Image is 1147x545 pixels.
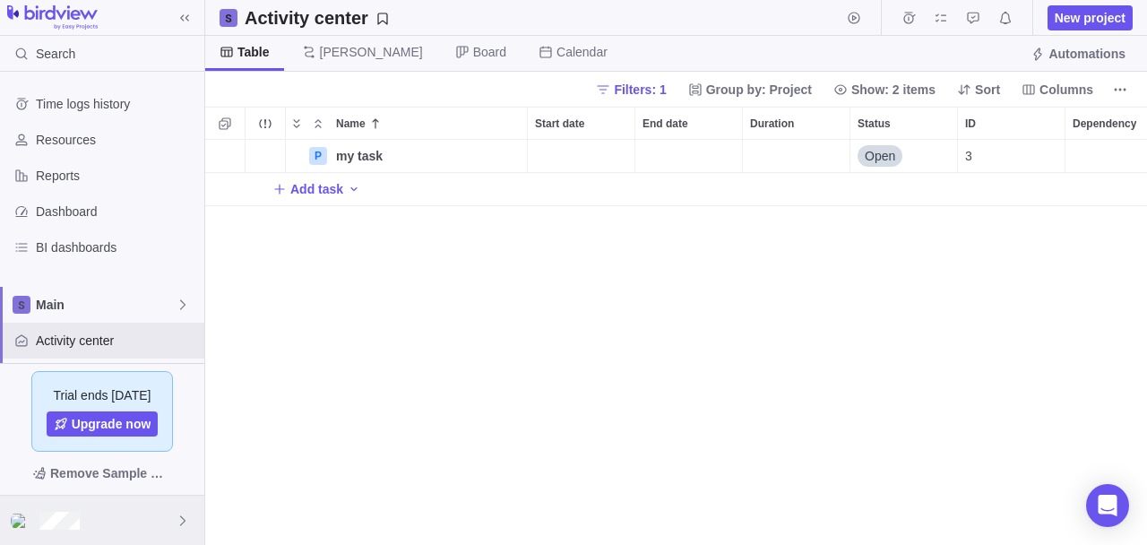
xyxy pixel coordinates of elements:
[841,5,867,30] span: Start timer
[958,140,1065,173] div: ID
[36,203,197,221] span: Dashboard
[858,115,891,133] span: Status
[928,13,953,28] a: My assignments
[851,81,936,99] span: Show: 2 items
[961,13,986,28] a: Approval requests
[750,115,794,133] span: Duration
[212,111,237,136] span: Selection mode
[993,5,1018,30] span: Notifications
[1014,77,1100,102] span: Columns
[290,180,343,198] span: Add task
[320,43,423,61] span: [PERSON_NAME]
[556,43,608,61] span: Calendar
[928,5,953,30] span: My assignments
[589,77,673,102] span: Filters: 1
[681,77,819,102] span: Group by: Project
[286,140,528,173] div: Name
[272,177,343,202] span: Add task
[896,13,921,28] a: Time logs
[743,108,849,139] div: Duration
[36,131,197,149] span: Resources
[14,459,190,488] span: Remove Sample Data
[535,115,584,133] span: Start date
[36,95,197,113] span: Time logs history
[975,81,1000,99] span: Sort
[965,147,972,165] span: 3
[850,140,957,172] div: Open
[245,5,368,30] h2: Activity center
[237,43,270,61] span: Table
[36,238,197,256] span: BI dashboards
[865,147,895,165] span: Open
[36,296,176,314] span: Main
[1055,9,1125,27] span: New project
[706,81,812,99] span: Group by: Project
[473,43,506,61] span: Board
[336,147,383,165] span: my task
[1086,484,1129,527] div: Open Intercom Messenger
[614,81,666,99] span: Filters: 1
[336,115,366,133] span: Name
[958,140,1065,172] div: 3
[528,108,634,139] div: Start date
[246,140,286,173] div: Trouble indication
[642,115,688,133] span: End date
[50,463,172,484] span: Remove Sample Data
[850,140,958,173] div: Status
[958,108,1065,139] div: ID
[1023,41,1133,66] span: Automations
[993,13,1018,28] a: Notifications
[36,167,197,185] span: Reports
[743,140,850,173] div: Duration
[950,77,1007,102] span: Sort
[1073,115,1136,133] span: Dependency
[1039,81,1093,99] span: Columns
[54,386,151,404] span: Trial ends [DATE]
[635,108,742,139] div: End date
[850,108,957,139] div: Status
[36,332,197,350] span: Activity center
[47,411,159,437] a: Upgrade now
[347,177,361,202] span: Add activity
[309,147,327,165] div: P
[1108,77,1133,102] span: More actions
[11,510,32,532] div: Mo Mo
[528,140,635,173] div: Start date
[72,415,151,433] span: Upgrade now
[961,5,986,30] span: Approval requests
[965,115,976,133] span: ID
[11,514,32,528] img: Show
[237,5,397,30] span: Save your current layout and filters as a View
[307,111,329,136] span: Collapse
[36,45,75,63] span: Search
[329,140,527,172] div: my task
[896,5,921,30] span: Time logs
[7,5,98,30] img: logo
[635,140,743,173] div: End date
[286,111,307,136] span: Expand
[1048,5,1133,30] span: New project
[826,77,943,102] span: Show: 2 items
[205,140,1147,545] div: grid
[1048,45,1125,63] span: Automations
[329,108,527,139] div: Name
